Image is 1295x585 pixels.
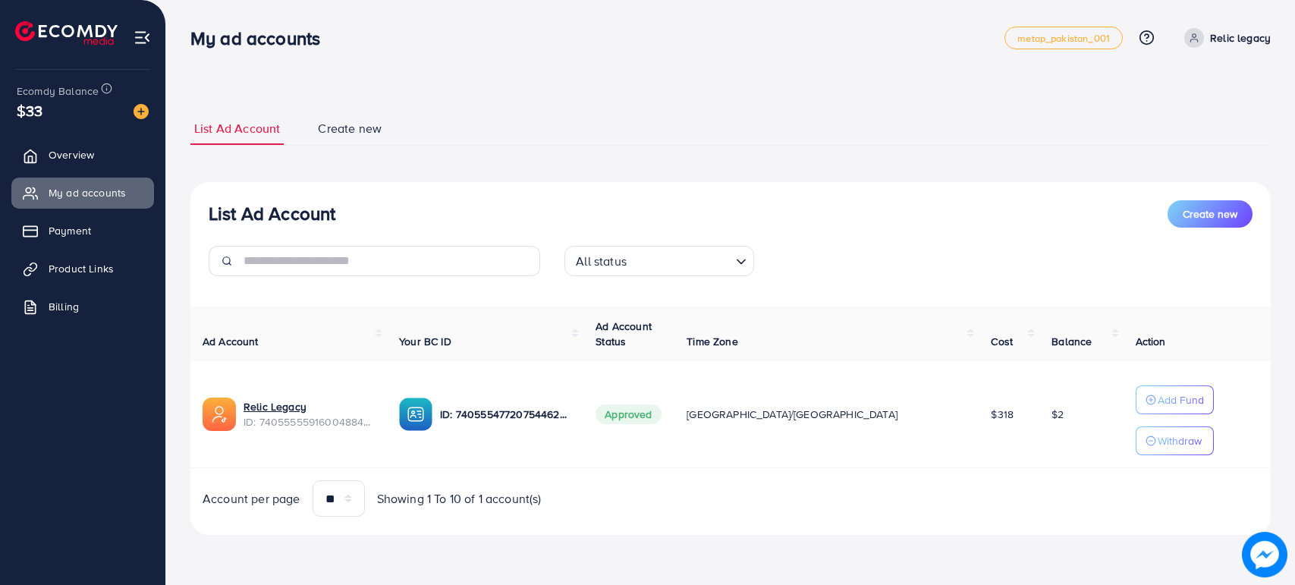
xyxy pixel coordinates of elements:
[991,407,1014,422] span: $318
[687,407,897,422] span: [GEOGRAPHIC_DATA]/[GEOGRAPHIC_DATA]
[596,404,661,424] span: Approved
[209,203,335,225] h3: List Ad Account
[1051,407,1064,422] span: $2
[1158,432,1202,450] p: Withdraw
[11,140,154,170] a: Overview
[564,246,754,276] div: Search for option
[1136,426,1214,455] button: Withdraw
[203,398,236,431] img: ic-ads-acc.e4c84228.svg
[573,250,630,272] span: All status
[1136,334,1166,349] span: Action
[244,399,375,414] a: Relic Legacy
[49,147,94,162] span: Overview
[190,27,332,49] h3: My ad accounts
[203,490,300,508] span: Account per page
[1051,334,1092,349] span: Balance
[134,29,151,46] img: menu
[15,21,118,45] img: logo
[1210,29,1271,47] p: Relic legacy
[11,215,154,246] a: Payment
[49,185,126,200] span: My ad accounts
[1136,385,1214,414] button: Add Fund
[49,223,91,238] span: Payment
[194,120,280,137] span: List Ad Account
[596,319,652,349] span: Ad Account Status
[203,334,259,349] span: Ad Account
[318,120,382,137] span: Create new
[134,104,149,119] img: image
[17,99,42,121] span: $33
[49,261,114,276] span: Product Links
[11,178,154,208] a: My ad accounts
[991,334,1013,349] span: Cost
[399,398,432,431] img: ic-ba-acc.ded83a64.svg
[377,490,542,508] span: Showing 1 To 10 of 1 account(s)
[631,247,730,272] input: Search for option
[17,83,99,99] span: Ecomdy Balance
[399,334,451,349] span: Your BC ID
[11,291,154,322] a: Billing
[1168,200,1253,228] button: Create new
[1017,33,1110,43] span: metap_pakistan_001
[440,405,571,423] p: ID: 7405554772075446289
[1183,206,1237,222] span: Create new
[1004,27,1123,49] a: metap_pakistan_001
[244,414,375,429] span: ID: 7405555591600488449
[1158,391,1204,409] p: Add Fund
[1242,532,1287,577] img: image
[11,253,154,284] a: Product Links
[49,299,79,314] span: Billing
[1178,28,1271,48] a: Relic legacy
[244,399,375,430] div: <span class='underline'>Relic Legacy</span></br>7405555591600488449
[687,334,737,349] span: Time Zone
